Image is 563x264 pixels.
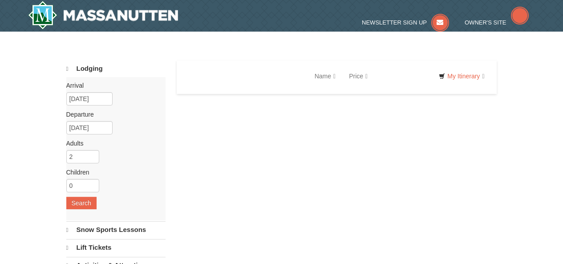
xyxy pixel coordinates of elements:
label: Adults [66,139,159,148]
label: Children [66,168,159,177]
span: Owner's Site [465,19,506,26]
a: Lodging [66,61,166,77]
a: Massanutten Resort [28,1,178,29]
a: My Itinerary [433,69,490,83]
button: Search [66,197,97,209]
a: Lift Tickets [66,239,166,256]
a: Name [308,67,342,85]
a: Price [342,67,374,85]
label: Departure [66,110,159,119]
label: Arrival [66,81,159,90]
a: Snow Sports Lessons [66,221,166,238]
span: Newsletter Sign Up [362,19,427,26]
a: Newsletter Sign Up [362,19,449,26]
img: Massanutten Resort Logo [28,1,178,29]
a: Owner's Site [465,19,529,26]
